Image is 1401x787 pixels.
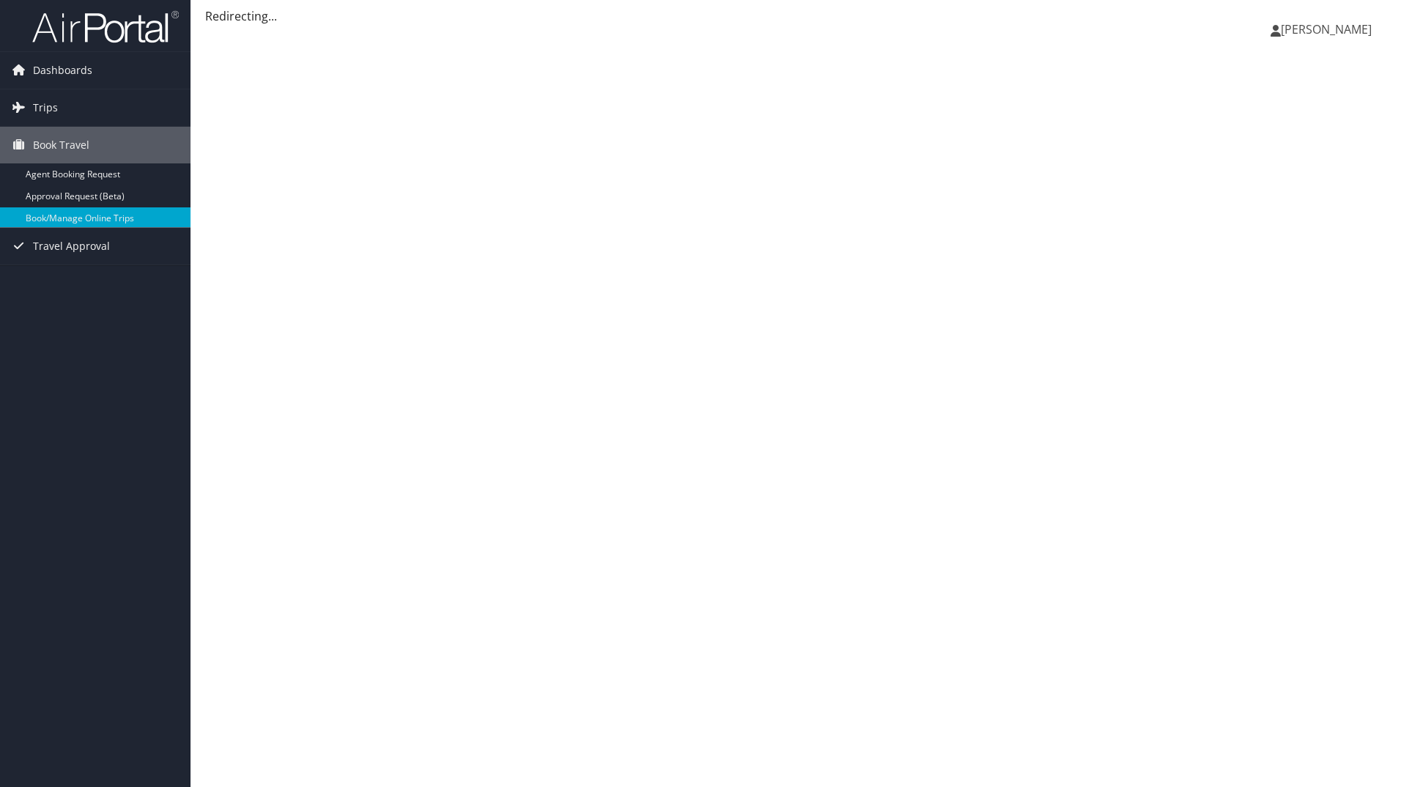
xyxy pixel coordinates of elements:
[33,228,110,265] span: Travel Approval
[205,7,1386,25] div: Redirecting...
[32,10,179,44] img: airportal-logo.png
[1271,7,1386,51] a: [PERSON_NAME]
[33,127,89,163] span: Book Travel
[33,89,58,126] span: Trips
[1281,21,1372,37] span: [PERSON_NAME]
[33,52,92,89] span: Dashboards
